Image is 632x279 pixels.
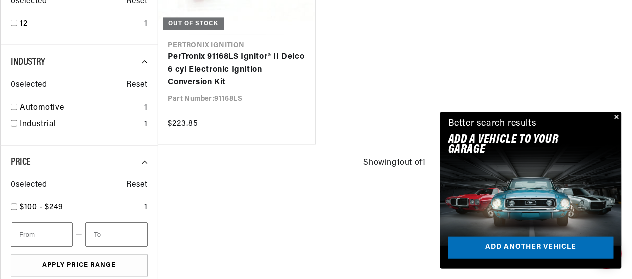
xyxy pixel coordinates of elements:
input: From [11,223,73,247]
span: Showing 1 out of 1 [364,157,426,170]
div: 1 [144,102,148,115]
a: Automotive [20,102,140,115]
a: 12 [20,18,140,31]
a: PerTronix 91168LS Ignitor® II Delco 6 cyl Electronic Ignition Conversion Kit [168,51,306,89]
button: Close [610,112,622,124]
h2: Add A VEHICLE to your garage [448,135,589,155]
input: To [85,223,147,247]
a: Add another vehicle [448,237,614,259]
div: 1 [144,202,148,215]
span: Industry [11,57,45,67]
a: Industrial [20,118,140,131]
span: 0 selected [11,79,47,92]
span: Reset [127,79,148,92]
button: Apply Price Range [11,255,148,277]
span: 0 selected [11,179,47,192]
span: Price [11,157,31,167]
span: $100 - $249 [20,204,63,212]
div: Better search results [448,117,537,131]
div: 1 [144,18,148,31]
span: — [75,229,83,242]
span: Reset [127,179,148,192]
div: 1 [144,118,148,131]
